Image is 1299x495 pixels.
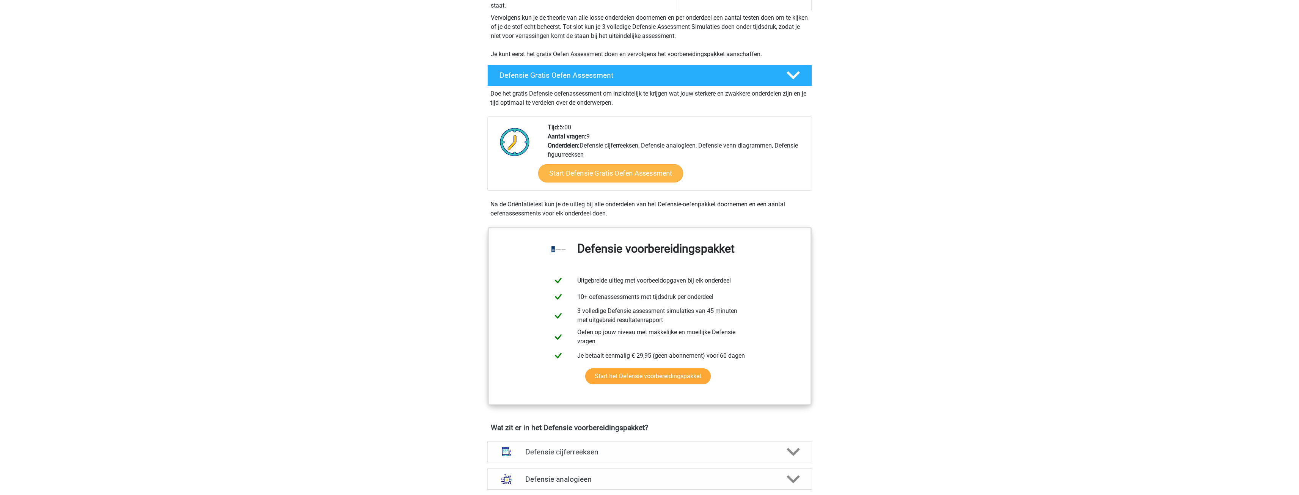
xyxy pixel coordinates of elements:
[542,123,811,190] div: 5:00 9 Defensie cijferreeksen, Defensie analogieen, Defensie venn diagrammen, Defensie figuurreeksen
[585,368,711,384] a: Start het Defensie voorbereidingspakket
[491,423,809,432] h4: Wat zit er in het Defensie voorbereidingspakket?
[538,164,683,182] a: Start Defensie Gratis Oefen Assessment
[484,65,815,86] a: Defensie Gratis Oefen Assessment
[487,200,812,218] div: Na de Oriëntatietest kun je de uitleg bij alle onderdelen van het Defensie-oefenpakket doornemen ...
[488,13,812,59] div: Vervolgens kun je de theorie van alle losse onderdelen doornemen en per onderdeel een aantal test...
[548,124,559,131] b: Tijd:
[497,469,517,489] img: analogieen
[496,123,534,161] img: Klok
[525,475,774,484] h4: Defensie analogieen
[487,86,812,107] div: Doe het gratis Defensie oefenassessment om inzichtelijk te krijgen wat jouw sterkere en zwakkere ...
[484,468,815,490] a: analogieen Defensie analogieen
[548,133,586,140] b: Aantal vragen:
[497,442,517,462] img: cijferreeksen
[484,441,815,462] a: cijferreeksen Defensie cijferreeksen
[525,448,774,456] h4: Defensie cijferreeksen
[499,71,774,80] h4: Defensie Gratis Oefen Assessment
[548,142,580,149] b: Onderdelen:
